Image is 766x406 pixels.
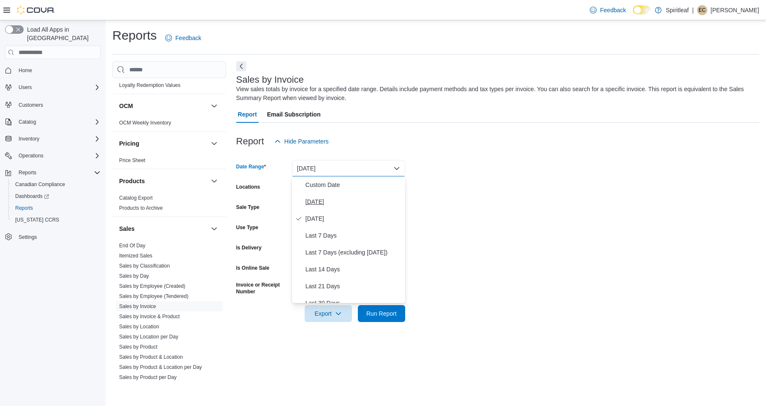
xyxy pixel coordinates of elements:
p: Spiritleaf [666,5,689,15]
a: Price Sheet [119,157,145,163]
span: [DATE] [305,214,402,224]
a: OCM Weekly Inventory [119,120,171,126]
a: Sales by Product & Location per Day [119,364,202,370]
span: Feedback [600,6,626,14]
a: Itemized Sales [119,253,153,259]
button: Sales [209,224,219,234]
a: Sales by Location per Day [119,334,178,340]
span: Customers [19,102,43,108]
button: Home [2,64,104,76]
label: Use Type [236,224,258,231]
span: Inventory [15,134,101,144]
span: Operations [15,151,101,161]
a: Sales by Invoice & Product [119,314,180,319]
span: [DATE] [305,197,402,207]
h1: Reports [112,27,157,44]
a: [US_STATE] CCRS [12,215,63,225]
h3: Products [119,177,145,185]
span: Dashboards [15,193,49,200]
button: Reports [15,168,40,178]
span: Canadian Compliance [12,179,101,189]
div: Select listbox [292,176,405,303]
button: Catalog [15,117,39,127]
a: Dashboards [12,191,52,201]
div: Eric C [697,5,707,15]
span: Export [310,305,347,322]
label: Locations [236,184,260,190]
span: Settings [15,232,101,242]
span: Washington CCRS [12,215,101,225]
a: Sales by Location [119,324,159,330]
span: Inventory [19,135,39,142]
span: Load All Apps in [GEOGRAPHIC_DATA] [24,25,101,42]
span: Canadian Compliance [15,181,65,188]
button: Reports [8,202,104,214]
button: Inventory [2,133,104,145]
span: Custom Date [305,180,402,190]
h3: OCM [119,102,133,110]
span: Reports [19,169,36,176]
span: Email Subscription [267,106,321,123]
a: Canadian Compliance [12,179,68,189]
span: Catalog [15,117,101,127]
button: [DATE] [292,160,405,177]
span: Operations [19,152,44,159]
span: EC [699,5,706,15]
label: Is Online Sale [236,265,270,271]
button: Pricing [119,139,207,148]
button: Settings [2,231,104,243]
a: Sales by Product [119,344,158,350]
button: Operations [2,150,104,162]
a: Sales by Product per Day [119,374,177,380]
button: Export [305,305,352,322]
div: Loyalty [112,70,226,94]
button: Canadian Compliance [8,179,104,190]
button: Users [15,82,35,92]
button: Products [209,176,219,186]
span: Last 14 Days [305,264,402,274]
span: Last 30 Days [305,298,402,308]
div: Products [112,193,226,217]
span: Reports [15,168,101,178]
button: Products [119,177,207,185]
div: OCM [112,118,226,131]
button: Operations [15,151,47,161]
h3: Report [236,136,264,146]
label: Date Range [236,163,266,170]
nav: Complex example [5,61,101,265]
button: Inventory [15,134,43,144]
label: Is Delivery [236,244,262,251]
a: Sales by Invoice [119,303,156,309]
button: Next [236,61,246,71]
a: Home [15,65,35,76]
a: Reports [12,203,36,213]
button: Customers [2,98,104,111]
span: [US_STATE] CCRS [15,217,59,223]
label: Invoice or Receipt Number [236,281,289,295]
button: Hide Parameters [271,133,332,150]
div: View sales totals by invoice for a specified date range. Details include payment methods and tax ... [236,85,755,103]
a: Sales by Employee (Tendered) [119,293,188,299]
button: Catalog [2,116,104,128]
span: Last 7 Days (excluding [DATE]) [305,247,402,257]
a: Sales by Product & Location [119,354,183,360]
p: [PERSON_NAME] [711,5,759,15]
span: Run Report [366,309,397,318]
button: OCM [209,101,219,111]
a: Loyalty Redemption Values [119,82,180,88]
a: Feedback [586,2,629,19]
span: Dashboards [12,191,101,201]
span: Home [19,67,32,74]
span: Last 21 Days [305,281,402,291]
button: Users [2,81,104,93]
h3: Sales [119,225,135,233]
div: Pricing [112,155,226,169]
span: Report [238,106,257,123]
h3: Pricing [119,139,139,148]
h3: Sales by Invoice [236,75,304,85]
a: Catalog Export [119,195,153,201]
button: Pricing [209,138,219,149]
span: Reports [12,203,101,213]
span: Last 7 Days [305,230,402,241]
